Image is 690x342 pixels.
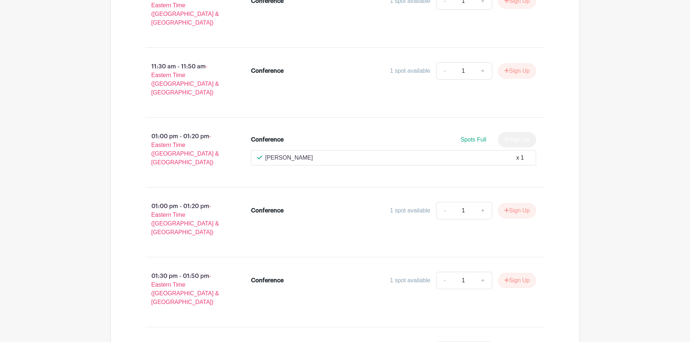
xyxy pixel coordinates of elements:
[460,136,486,143] span: Spots Full
[498,273,536,288] button: Sign Up
[151,203,219,235] span: - Eastern Time ([GEOGRAPHIC_DATA] & [GEOGRAPHIC_DATA])
[151,273,219,305] span: - Eastern Time ([GEOGRAPHIC_DATA] & [GEOGRAPHIC_DATA])
[390,206,430,215] div: 1 spot available
[151,63,219,96] span: - Eastern Time ([GEOGRAPHIC_DATA] & [GEOGRAPHIC_DATA])
[390,276,430,285] div: 1 spot available
[265,153,313,162] p: [PERSON_NAME]
[251,276,284,285] div: Conference
[390,67,430,75] div: 1 spot available
[436,62,453,80] a: -
[151,133,219,165] span: - Eastern Time ([GEOGRAPHIC_DATA] & [GEOGRAPHIC_DATA])
[498,203,536,218] button: Sign Up
[474,62,492,80] a: +
[436,272,453,289] a: -
[134,59,240,100] p: 11:30 am - 11:50 am
[251,67,284,75] div: Conference
[498,63,536,79] button: Sign Up
[134,269,240,309] p: 01:30 pm - 01:50 pm
[251,135,284,144] div: Conference
[436,202,453,219] a: -
[474,202,492,219] a: +
[134,199,240,240] p: 01:00 pm - 01:20 pm
[251,206,284,215] div: Conference
[474,272,492,289] a: +
[134,129,240,170] p: 01:00 pm - 01:20 pm
[516,153,524,162] div: x 1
